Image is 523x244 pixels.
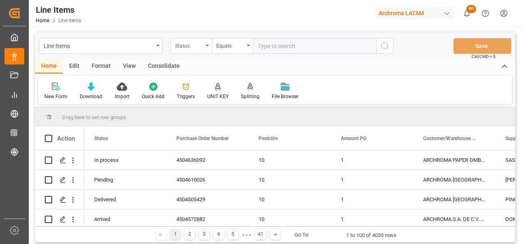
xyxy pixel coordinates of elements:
span: Drag here to set row groups [62,114,126,120]
div: 1 [331,209,413,229]
div: Archroma LATAM [375,7,454,19]
div: Download [80,93,102,100]
div: 10 [259,151,321,170]
div: Quick Add [142,93,164,100]
div: 4504610026 [167,170,249,189]
div: ● ● ● [242,232,251,238]
div: Equals [216,40,244,50]
div: ARCHROMA PAPER GMBH Y COMPAÑIA, SOC. [413,150,495,170]
button: search button [376,38,393,54]
div: 1 [331,190,413,209]
button: open menu [171,38,212,54]
span: Customer/Warehouse Name [423,136,478,141]
div: Home [35,60,63,74]
button: show 80 new notifications [458,4,476,23]
div: 1 [170,229,181,239]
div: File Browser [272,93,299,100]
button: open menu [212,38,253,54]
div: Press SPACE to select this row. [35,209,84,229]
span: Purchase Order Number [176,136,229,141]
span: Amount PO [341,136,366,141]
div: 1 [331,170,413,189]
div: 4504572882 [167,209,249,229]
div: Format [86,60,117,74]
a: Home [36,18,49,23]
div: Splitting [241,93,259,100]
input: Type to search [253,38,376,54]
div: Action [57,135,75,142]
div: 1 to 100 of 4035 rows [346,231,396,239]
div: In process [84,150,167,170]
div: 1 [331,150,413,170]
div: UNIT KEY [207,93,229,100]
div: Pending [84,170,167,189]
div: Edit [63,60,86,74]
div: 2 [185,229,195,239]
div: View [117,60,142,74]
div: 10 [259,190,321,209]
div: 10 [259,170,321,189]
span: Ctrl/CMD + S [472,53,495,60]
div: Arrived [84,209,167,229]
div: Press SPACE to select this row. [35,170,84,190]
div: 41 [255,229,266,239]
div: 3 [199,229,209,239]
div: Triggers [177,93,195,100]
button: Help Center [476,4,495,23]
div: 4 [213,229,224,239]
div: Status [175,40,203,50]
div: 4504505429 [167,190,249,209]
div: Delivered [84,190,167,209]
div: Press SPACE to select this row. [35,150,84,170]
div: Go To: [294,231,309,239]
div: ARCHROMA [GEOGRAPHIC_DATA] S DE RL DE CV ([GEOGRAPHIC_DATA]) [413,170,495,189]
div: Import [115,93,130,100]
div: ARCHROMA S.A. DE C.V. ([PERSON_NAME]) [413,209,495,229]
button: Archroma LATAM [375,5,458,21]
div: Press SPACE to select this row. [35,190,84,209]
span: Status [94,136,108,141]
div: 10 [259,210,321,229]
span: 80 [466,5,476,13]
span: Posición [259,136,278,141]
div: ARCHROMA [GEOGRAPHIC_DATA] S DE RL DE CV ([GEOGRAPHIC_DATA]) [413,190,495,209]
div: 4504636092 [167,150,249,170]
div: Line Items [36,4,81,16]
div: Consolidate [142,60,186,74]
button: Save [454,38,511,54]
div: New Form [44,93,67,100]
div: 5 [228,229,238,239]
button: open menu [39,38,162,54]
div: Line Items [44,40,153,51]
